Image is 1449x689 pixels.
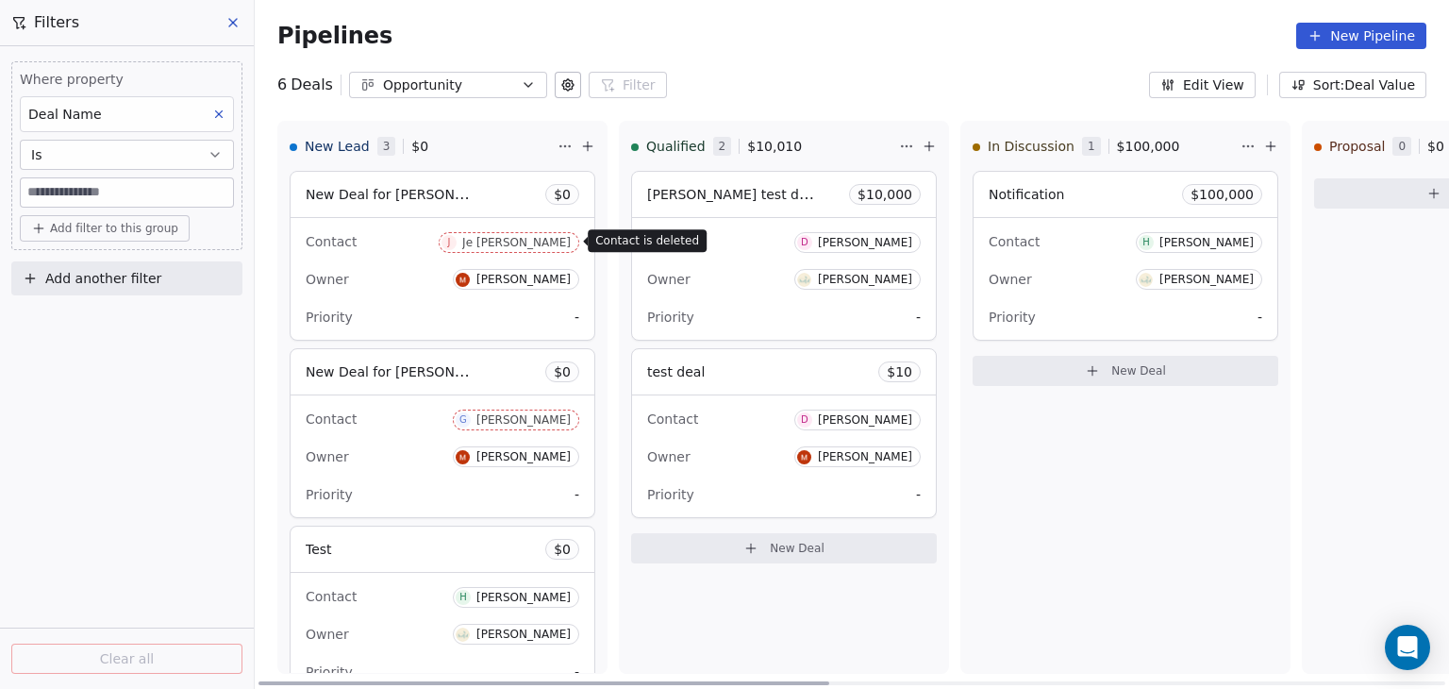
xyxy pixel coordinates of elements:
[1082,137,1101,156] span: 1
[11,644,242,674] button: Clear all
[647,185,819,203] span: [PERSON_NAME] test deal
[818,273,912,286] div: [PERSON_NAME]
[277,23,392,49] span: Pipelines
[50,221,178,236] span: Add filter to this group
[476,591,571,604] div: [PERSON_NAME]
[306,449,349,464] span: Owner
[20,140,234,170] button: Is
[1427,137,1444,156] span: $ 0
[459,412,467,428] div: G
[411,137,428,156] span: $ 0
[476,273,571,286] div: [PERSON_NAME]
[801,412,808,428] div: D
[801,235,808,250] div: D
[631,122,895,171] div: Qualified2$10,010
[989,272,1032,287] span: Owner
[277,74,333,96] div: 6
[887,362,912,381] span: $ 10
[747,137,802,156] span: $ 10,010
[1392,137,1411,156] span: 0
[290,348,595,518] div: New Deal for [PERSON_NAME]$0ContactG[PERSON_NAME]OwnerM[PERSON_NAME]Priority-
[818,236,912,249] div: [PERSON_NAME]
[988,137,1074,156] span: In Discussion
[916,308,921,327] span: -
[1279,72,1426,98] button: Sort: Deal Value
[989,187,1064,202] span: Notification
[818,413,912,427] div: [PERSON_NAME]
[554,362,571,381] span: $ 0
[647,364,705,379] span: test deal
[306,310,353,325] span: Priority
[290,171,595,341] div: New Deal for [PERSON_NAME]$0ContactJJe [PERSON_NAME]OwnerM[PERSON_NAME]Priority-
[916,485,921,504] span: -
[1159,236,1254,249] div: [PERSON_NAME]
[818,450,912,463] div: [PERSON_NAME]
[989,234,1040,249] span: Contact
[306,589,357,604] span: Contact
[647,412,698,427] span: Contact
[290,122,554,171] div: New Lead3$0
[20,70,234,89] span: Where property
[305,137,370,156] span: New Lead
[973,122,1237,171] div: In Discussion1$100,000
[989,310,1036,325] span: Priority
[797,273,811,287] img: H
[1117,137,1180,156] span: $ 100,000
[1191,185,1254,204] span: $ 100,000
[456,273,470,287] img: M
[1142,235,1150,250] div: H
[1111,363,1166,378] span: New Deal
[631,171,937,341] div: [PERSON_NAME] test deal$10,000ContactD[PERSON_NAME]OwnerH[PERSON_NAME]Priority-
[377,137,396,156] span: 3
[306,664,353,680] span: Priority
[631,348,937,518] div: test deal$10ContactD[PERSON_NAME]OwnerM[PERSON_NAME]Priority-
[1257,308,1262,327] span: -
[1329,137,1385,156] span: Proposal
[647,449,691,464] span: Owner
[291,74,333,96] span: Deals
[589,72,667,98] button: Filter
[1385,625,1430,670] div: Open Intercom Messenger
[575,308,579,327] span: -
[797,450,811,464] img: M
[383,76,513,95] div: Opportunity
[34,11,79,34] span: Filters
[647,487,694,502] span: Priority
[713,137,732,156] span: 2
[456,628,470,642] img: H
[554,540,571,559] span: $ 0
[45,269,161,289] span: Add another filter
[306,272,349,287] span: Owner
[1159,273,1254,286] div: [PERSON_NAME]
[476,450,571,463] div: [PERSON_NAME]
[306,627,349,642] span: Owner
[770,541,824,556] span: New Deal
[1296,23,1426,49] button: New Pipeline
[575,485,579,504] span: -
[575,663,579,681] span: -
[100,649,154,669] span: Clear all
[973,356,1278,386] button: New Deal
[647,272,691,287] span: Owner
[554,185,571,204] span: $ 0
[476,413,571,427] div: [PERSON_NAME]
[646,137,706,156] span: Qualified
[28,107,102,122] span: Deal Name
[306,185,505,203] span: New Deal for [PERSON_NAME]
[973,171,1278,341] div: Notification$100,000ContactH[PERSON_NAME]OwnerH[PERSON_NAME]Priority-
[306,362,505,380] span: New Deal for [PERSON_NAME]
[306,234,357,249] span: Contact
[631,533,937,563] button: New Deal
[595,233,699,248] span: Contact is deleted
[462,236,571,249] div: Je [PERSON_NAME]
[647,310,694,325] span: Priority
[306,487,353,502] span: Priority
[858,185,912,204] span: $ 10,000
[1139,273,1153,287] img: H
[456,450,470,464] img: M
[31,145,42,164] span: Is
[306,412,357,427] span: Contact
[459,590,467,605] div: H
[476,628,571,641] div: [PERSON_NAME]
[448,235,451,250] div: J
